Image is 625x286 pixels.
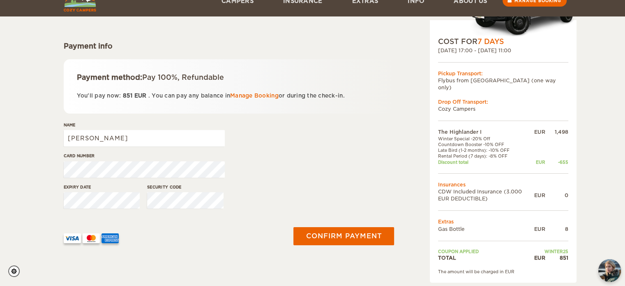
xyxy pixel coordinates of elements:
p: You'll pay now: . You can pay any balance in or during the check-in. [77,91,381,100]
td: Coupon applied [438,249,534,254]
label: Card number [64,153,225,159]
td: Rental Period (7 days): -8% OFF [438,153,534,159]
td: Winter Special -20% Off [438,136,534,142]
td: The Highlander I [438,128,534,135]
div: EUR [534,159,545,165]
button: chat-button [598,259,621,282]
span: 7 Days [477,37,504,46]
div: Payment info [64,41,394,51]
label: Name [64,122,225,128]
td: Extras [438,218,568,225]
td: WINTER25 [534,249,568,254]
label: Expiry date [64,184,140,190]
div: Pickup Transport: [438,70,568,77]
div: EUR [534,192,545,199]
div: Drop Off Transport: [438,98,568,105]
span: 851 [123,93,133,99]
td: Countdown Booster -10% OFF [438,142,534,147]
td: CDW Included Insurance (3.000 EUR DEDUCTIBLE) [438,188,534,202]
td: Late Bird (1-2 months): -10% OFF [438,147,534,153]
div: Payment method: [77,72,381,82]
img: AMEX [101,233,119,243]
div: 0 [545,192,568,199]
td: Discount total [438,159,534,165]
td: Gas Bottle [438,226,534,233]
div: EUR [534,254,545,261]
div: 8 [545,226,568,233]
div: 1,498 [545,128,568,135]
td: Cozy Campers [438,105,568,112]
div: EUR [534,226,545,233]
div: [DATE] 17:00 - [DATE] 11:00 [438,47,568,54]
label: Security code [147,184,224,190]
span: EUR [134,93,147,99]
div: 851 [545,254,568,261]
img: VISA [64,233,81,243]
button: Confirm payment [293,227,394,245]
div: The amount will be charged in EUR [438,269,568,274]
div: -655 [545,159,568,165]
a: Cookie settings [8,265,25,277]
a: Manage Booking [230,93,279,99]
td: Flybus from [GEOGRAPHIC_DATA] (one way only) [438,77,568,91]
img: mastercard [83,233,100,243]
img: Freyja at Cozy Campers [598,259,621,282]
div: COST FOR [438,37,568,47]
td: TOTAL [438,254,534,261]
div: EUR [534,128,545,135]
span: Pay 100%, Refundable [142,73,224,81]
td: Insurances [438,181,568,188]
